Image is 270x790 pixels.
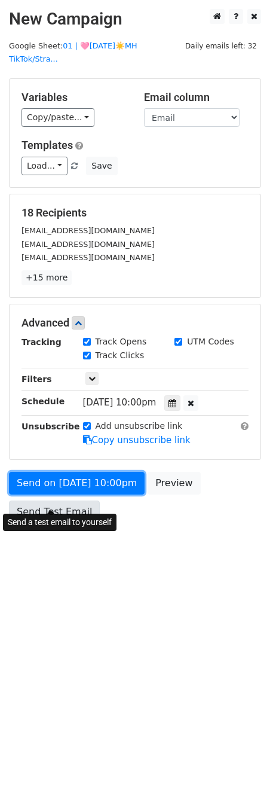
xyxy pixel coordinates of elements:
a: Load... [22,157,67,175]
small: [EMAIL_ADDRESS][DOMAIN_NAME] [22,240,155,249]
h2: New Campaign [9,9,261,29]
label: UTM Codes [187,335,234,348]
a: Send Test Email [9,501,100,523]
a: Templates [22,139,73,151]
small: Google Sheet: [9,41,137,64]
label: Track Clicks [96,349,145,362]
strong: Tracking [22,337,62,347]
h5: Advanced [22,316,248,330]
strong: Schedule [22,396,65,406]
a: Copy/paste... [22,108,94,127]
h5: Variables [22,91,126,104]
a: 01 | 🩷[DATE]☀️MH TikTok/Stra... [9,41,137,64]
div: Send a test email to yourself [3,514,116,531]
a: +15 more [22,270,72,285]
button: Save [86,157,117,175]
iframe: Chat Widget [210,733,270,790]
strong: Filters [22,374,52,384]
small: [EMAIL_ADDRESS][DOMAIN_NAME] [22,226,155,235]
a: Preview [148,472,200,495]
span: Daily emails left: 32 [181,39,261,53]
strong: Unsubscribe [22,422,80,431]
span: [DATE] 10:00pm [83,397,157,408]
h5: Email column [144,91,248,104]
a: Send on [DATE] 10:00pm [9,472,145,495]
label: Add unsubscribe link [96,420,183,432]
small: [EMAIL_ADDRESS][DOMAIN_NAME] [22,253,155,262]
h5: 18 Recipients [22,206,248,219]
a: Daily emails left: 32 [181,41,261,50]
label: Track Opens [96,335,147,348]
a: Copy unsubscribe link [83,435,191,446]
